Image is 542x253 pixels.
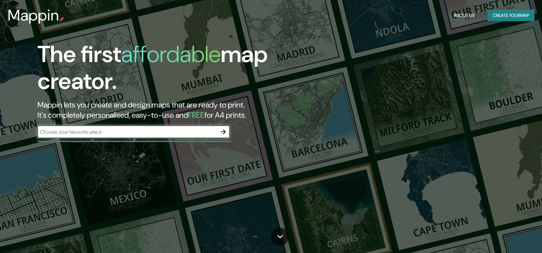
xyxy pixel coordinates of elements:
[451,10,477,21] button: About Us
[59,17,64,22] img: mappin-pin
[37,128,217,136] input: Choose your favourite place
[121,39,221,69] h1: affordable
[37,41,308,100] h1: The first map creator.
[37,100,308,120] h2: Mappin lets you create and design maps that are ready to print. It's completely personalised, eas...
[188,110,204,120] h5: FREE
[488,10,534,21] button: Create yourmap
[8,6,59,24] h3: Mappin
